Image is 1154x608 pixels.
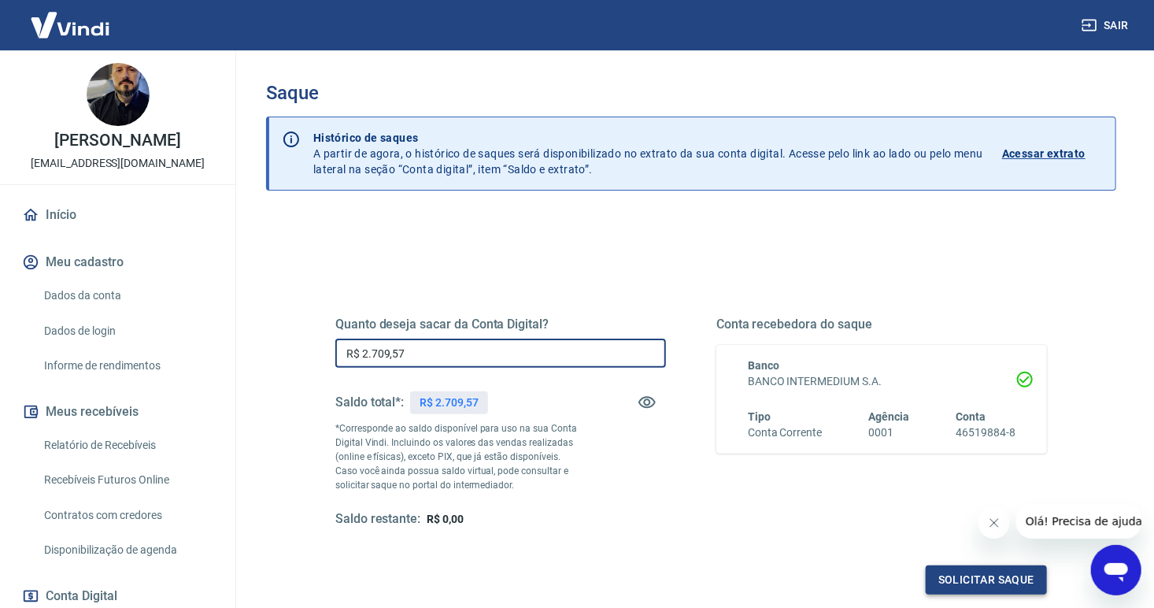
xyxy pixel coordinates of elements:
a: Informe de rendimentos [38,350,216,382]
span: Conta [956,410,986,423]
a: Dados da conta [38,280,216,312]
p: R$ 2.709,57 [420,395,478,411]
h6: 46519884-8 [956,424,1015,441]
span: Tipo [748,410,771,423]
a: Recebíveis Futuros Online [38,464,216,496]
iframe: Fechar mensagem [978,507,1010,539]
button: Sair [1078,11,1135,40]
h5: Quanto deseja sacar da Conta Digital? [335,317,666,332]
a: Acessar extrato [1002,130,1103,177]
iframe: Mensagem da empresa [1016,504,1141,539]
p: Histórico de saques [313,130,983,146]
h5: Saldo total*: [335,395,404,410]
p: Acessar extrato [1002,146,1086,161]
a: Relatório de Recebíveis [38,429,216,462]
p: A partir de agora, o histórico de saques será disponibilizado no extrato da sua conta digital. Ac... [313,130,983,177]
h6: Conta Corrente [748,424,822,441]
span: Banco [748,359,779,372]
a: Contratos com credores [38,499,216,532]
h3: Saque [266,82,1116,104]
p: [PERSON_NAME] [54,132,180,149]
h6: 0001 [869,424,910,441]
button: Solicitar saque [926,565,1047,595]
button: Meu cadastro [19,245,216,280]
img: d331c73b-11d4-4402-bd7e-113904eb1030.jpeg [87,63,150,126]
span: Olá! Precisa de ajuda? [9,11,132,24]
h6: BANCO INTERMEDIUM S.A. [748,373,1015,390]
p: [EMAIL_ADDRESS][DOMAIN_NAME] [31,155,205,172]
h5: Saldo restante: [335,511,420,528]
span: R$ 0,00 [427,513,464,525]
iframe: Botão para abrir a janela de mensagens [1091,545,1141,595]
span: Agência [869,410,910,423]
a: Dados de login [38,315,216,347]
button: Meus recebíveis [19,395,216,429]
img: Vindi [19,1,121,49]
h5: Conta recebedora do saque [716,317,1047,332]
a: Disponibilização de agenda [38,534,216,566]
a: Início [19,198,216,232]
p: *Corresponde ao saldo disponível para uso na sua Conta Digital Vindi. Incluindo os valores das ve... [335,421,583,492]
